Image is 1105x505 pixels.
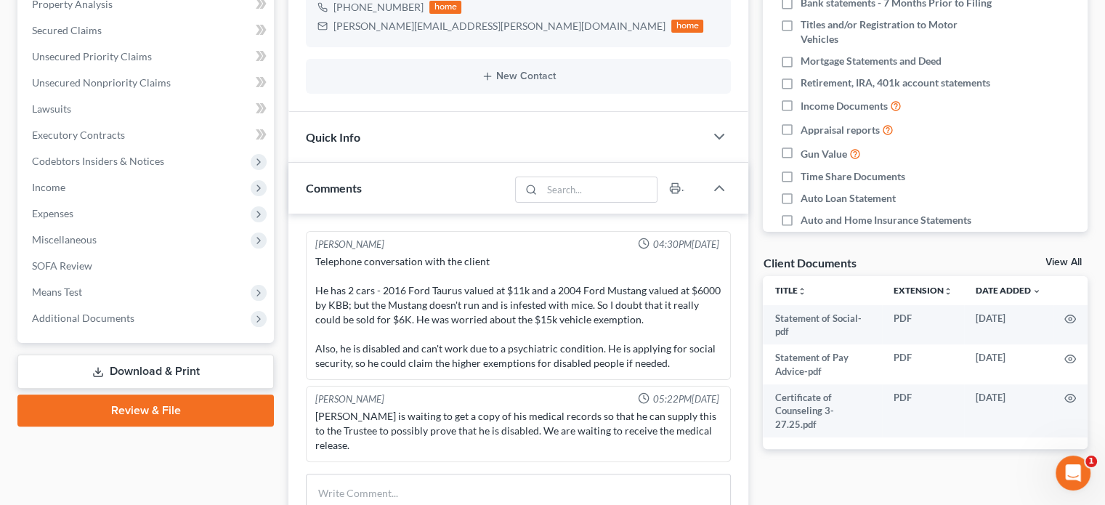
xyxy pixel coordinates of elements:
[315,254,721,371] div: Telephone conversation with the client He has 2 cars - 2016 Ford Taurus valued at $11k and a 2004...
[964,344,1053,384] td: [DATE]
[333,19,665,33] div: [PERSON_NAME][EMAIL_ADDRESS][PERSON_NAME][DOMAIN_NAME]
[32,259,92,272] span: SOFA Review
[774,285,806,296] a: Titleunfold_more
[801,191,896,206] span: Auto Loan Statement
[20,122,274,148] a: Executory Contracts
[32,181,65,193] span: Income
[894,285,952,296] a: Extensionunfold_more
[17,355,274,389] a: Download & Print
[671,20,703,33] div: home
[32,129,125,141] span: Executory Contracts
[801,147,847,161] span: Gun Value
[1045,257,1082,267] a: View All
[32,76,171,89] span: Unsecured Nonpriority Claims
[20,253,274,279] a: SOFA Review
[944,287,952,296] i: unfold_more
[32,102,71,115] span: Lawsuits
[1085,456,1097,467] span: 1
[882,344,964,384] td: PDF
[315,392,384,406] div: [PERSON_NAME]
[1056,456,1090,490] iframe: Intercom live chat
[315,238,384,251] div: [PERSON_NAME]
[306,130,360,144] span: Quick Info
[976,285,1041,296] a: Date Added expand_more
[542,177,657,202] input: Search...
[964,305,1053,345] td: [DATE]
[20,96,274,122] a: Lawsuits
[32,155,164,167] span: Codebtors Insiders & Notices
[315,409,721,453] div: [PERSON_NAME] is waiting to get a copy of his medical records so that he can supply this to the T...
[652,238,719,251] span: 04:30PM[DATE]
[801,213,971,227] span: Auto and Home Insurance Statements
[429,1,461,14] div: home
[882,305,964,345] td: PDF
[32,50,152,62] span: Unsecured Priority Claims
[317,70,719,82] button: New Contact
[797,287,806,296] i: unfold_more
[882,384,964,437] td: PDF
[17,395,274,427] a: Review & File
[32,233,97,246] span: Miscellaneous
[32,24,102,36] span: Secured Claims
[32,286,82,298] span: Means Test
[801,99,888,113] span: Income Documents
[801,17,994,47] span: Titles and/or Registration to Motor Vehicles
[964,384,1053,437] td: [DATE]
[20,17,274,44] a: Secured Claims
[1032,287,1041,296] i: expand_more
[801,123,880,137] span: Appraisal reports
[652,392,719,406] span: 05:22PM[DATE]
[763,384,882,437] td: Certificate of Counseling 3-27.25.pdf
[801,169,905,184] span: Time Share Documents
[32,312,134,324] span: Additional Documents
[20,70,274,96] a: Unsecured Nonpriority Claims
[801,76,990,90] span: Retirement, IRA, 401k account statements
[32,207,73,219] span: Expenses
[801,54,942,68] span: Mortgage Statements and Deed
[20,44,274,70] a: Unsecured Priority Claims
[306,181,362,195] span: Comments
[763,344,882,384] td: Statement of Pay Advice-pdf
[763,255,856,270] div: Client Documents
[763,305,882,345] td: Statement of Social-pdf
